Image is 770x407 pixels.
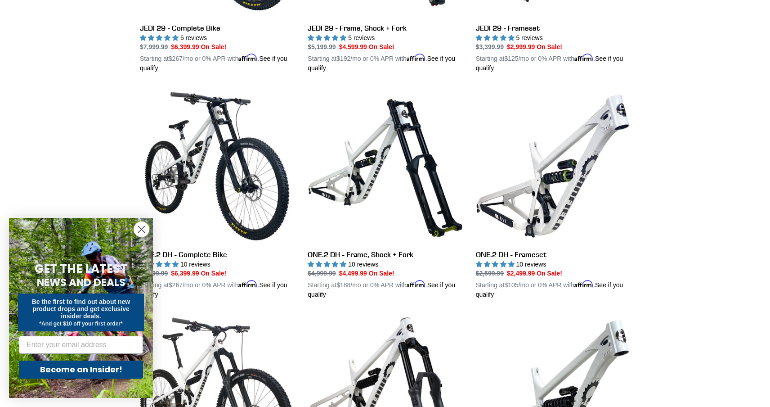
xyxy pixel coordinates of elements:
button: Become an Insider! [19,361,143,379]
button: Close dialog [134,222,149,237]
span: NEWS AND DEALS [37,275,125,289]
span: GET THE LATEST [35,261,127,277]
span: *And get $10 off your first order* [39,321,122,327]
input: Enter your email address [19,336,143,354]
span: Be the first to find out about new product drops and get exclusive insider deals. [32,298,130,320]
